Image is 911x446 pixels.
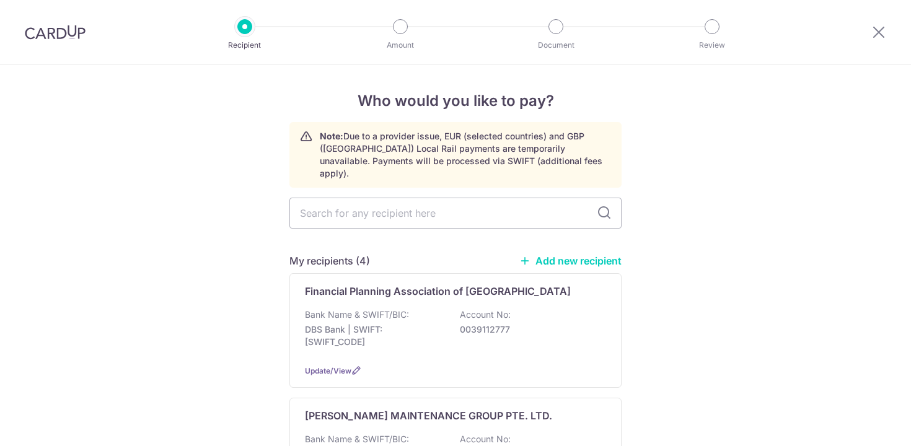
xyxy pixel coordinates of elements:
[460,308,511,321] p: Account No:
[289,198,622,229] input: Search for any recipient here
[354,39,446,51] p: Amount
[305,284,571,299] p: Financial Planning Association of [GEOGRAPHIC_DATA]
[460,433,511,445] p: Account No:
[305,308,409,321] p: Bank Name & SWIFT/BIC:
[305,433,409,445] p: Bank Name & SWIFT/BIC:
[305,323,444,348] p: DBS Bank | SWIFT: [SWIFT_CODE]
[320,130,611,180] p: Due to a provider issue, EUR (selected countries) and GBP ([GEOGRAPHIC_DATA]) Local Rail payments...
[666,39,758,51] p: Review
[25,25,86,40] img: CardUp
[320,131,343,141] strong: Note:
[305,366,351,375] a: Update/View
[510,39,602,51] p: Document
[519,255,622,267] a: Add new recipient
[289,253,370,268] h5: My recipients (4)
[199,39,291,51] p: Recipient
[460,323,599,336] p: 0039112777
[289,90,622,112] h4: Who would you like to pay?
[305,408,552,423] p: [PERSON_NAME] MAINTENANCE GROUP PTE. LTD.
